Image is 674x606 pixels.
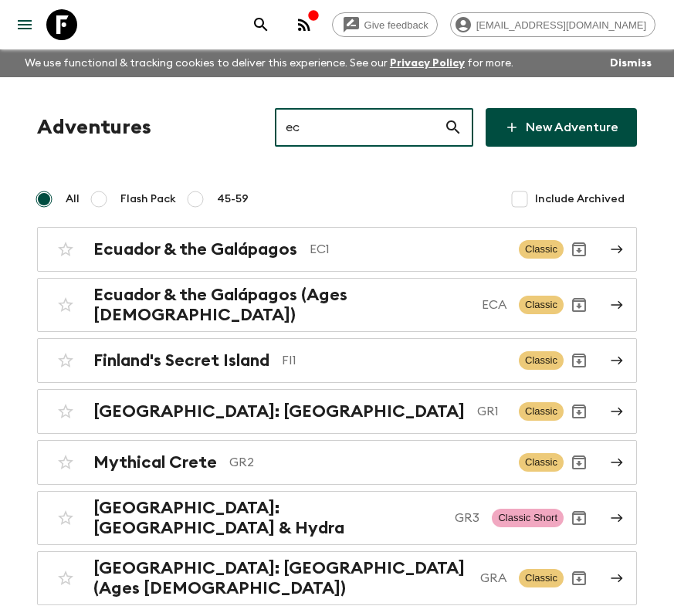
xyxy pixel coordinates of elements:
[356,19,437,31] span: Give feedback
[93,498,442,538] h2: [GEOGRAPHIC_DATA]: [GEOGRAPHIC_DATA] & Hydra
[468,19,655,31] span: [EMAIL_ADDRESS][DOMAIN_NAME]
[37,551,637,605] a: [GEOGRAPHIC_DATA]: [GEOGRAPHIC_DATA] (Ages [DEMOGRAPHIC_DATA])GRAClassicArchive
[66,191,80,207] span: All
[519,351,564,370] span: Classic
[275,106,444,149] input: e.g. AR1, Argentina
[564,289,594,320] button: Archive
[282,351,506,370] p: FI1
[564,503,594,533] button: Archive
[519,240,564,259] span: Classic
[519,296,564,314] span: Classic
[37,440,637,485] a: Mythical CreteGR2ClassicArchive
[564,563,594,594] button: Archive
[606,52,655,74] button: Dismiss
[37,491,637,545] a: [GEOGRAPHIC_DATA]: [GEOGRAPHIC_DATA] & HydraGR3Classic ShortArchive
[37,389,637,434] a: [GEOGRAPHIC_DATA]: [GEOGRAPHIC_DATA]GR1ClassicArchive
[519,402,564,421] span: Classic
[93,401,465,421] h2: [GEOGRAPHIC_DATA]: [GEOGRAPHIC_DATA]
[564,447,594,478] button: Archive
[9,9,40,40] button: menu
[519,453,564,472] span: Classic
[93,285,469,325] h2: Ecuador & the Galápagos (Ages [DEMOGRAPHIC_DATA])
[535,191,625,207] span: Include Archived
[477,402,506,421] p: GR1
[37,112,151,143] h1: Adventures
[93,452,217,472] h2: Mythical Crete
[217,191,249,207] span: 45-59
[93,558,468,598] h2: [GEOGRAPHIC_DATA]: [GEOGRAPHIC_DATA] (Ages [DEMOGRAPHIC_DATA])
[519,569,564,587] span: Classic
[486,108,637,147] a: New Adventure
[492,509,564,527] span: Classic Short
[93,350,269,371] h2: Finland's Secret Island
[37,278,637,332] a: Ecuador & the Galápagos (Ages [DEMOGRAPHIC_DATA])ECAClassicArchive
[480,569,506,587] p: GRA
[482,296,506,314] p: ECA
[564,345,594,376] button: Archive
[229,453,506,472] p: GR2
[455,509,479,527] p: GR3
[450,12,655,37] div: [EMAIL_ADDRESS][DOMAIN_NAME]
[37,338,637,383] a: Finland's Secret IslandFI1ClassicArchive
[332,12,438,37] a: Give feedback
[93,239,297,259] h2: Ecuador & the Galápagos
[564,396,594,427] button: Archive
[246,9,276,40] button: search adventures
[310,240,506,259] p: EC1
[120,191,176,207] span: Flash Pack
[390,58,465,69] a: Privacy Policy
[564,234,594,265] button: Archive
[19,49,520,77] p: We use functional & tracking cookies to deliver this experience. See our for more.
[37,227,637,272] a: Ecuador & the GalápagosEC1ClassicArchive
